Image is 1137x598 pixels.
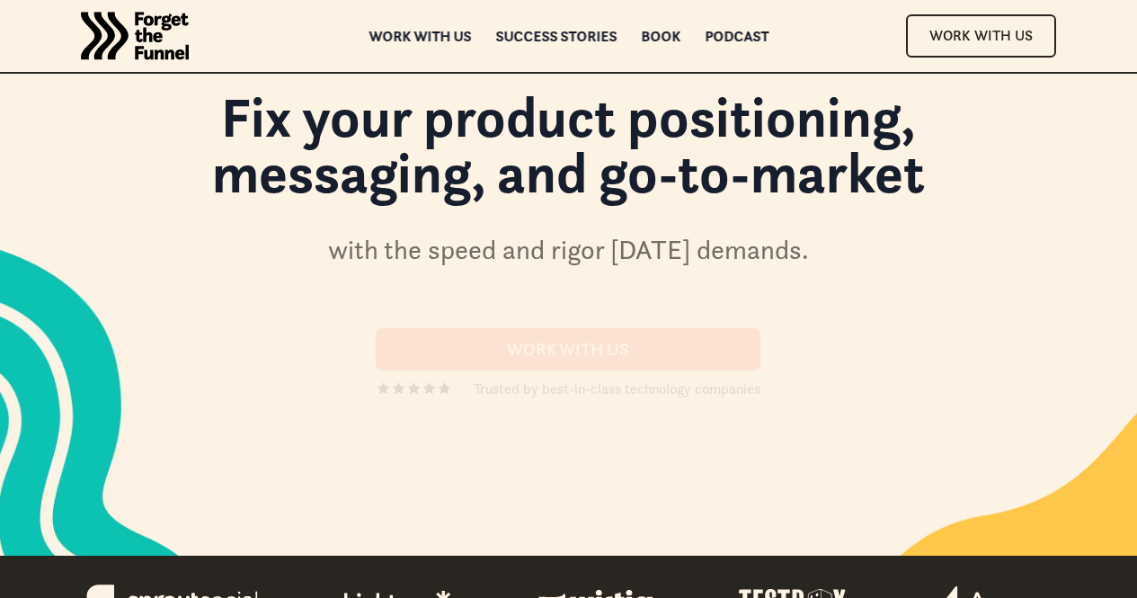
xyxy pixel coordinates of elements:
[328,232,809,269] div: with the speed and rigor [DATE] demands.
[369,30,471,42] a: Work with us
[115,89,1022,219] h1: Fix your product positioning, messaging, and go-to-market
[641,30,680,42] a: Book
[474,378,760,399] div: Trusted by best-in-class technology companies
[397,339,739,360] div: Work With us
[544,530,704,551] div: Product Expert & Investor
[415,530,529,551] div: [PERSON_NAME]
[415,461,786,526] div: "Forget The Funnel gives leaders the guide to building an impactful, informed growth strategy, co...
[535,530,538,551] div: ·
[906,14,1056,57] a: Work With Us
[376,328,760,370] a: Work With us
[495,30,617,42] a: Success Stories
[705,30,768,42] a: Podcast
